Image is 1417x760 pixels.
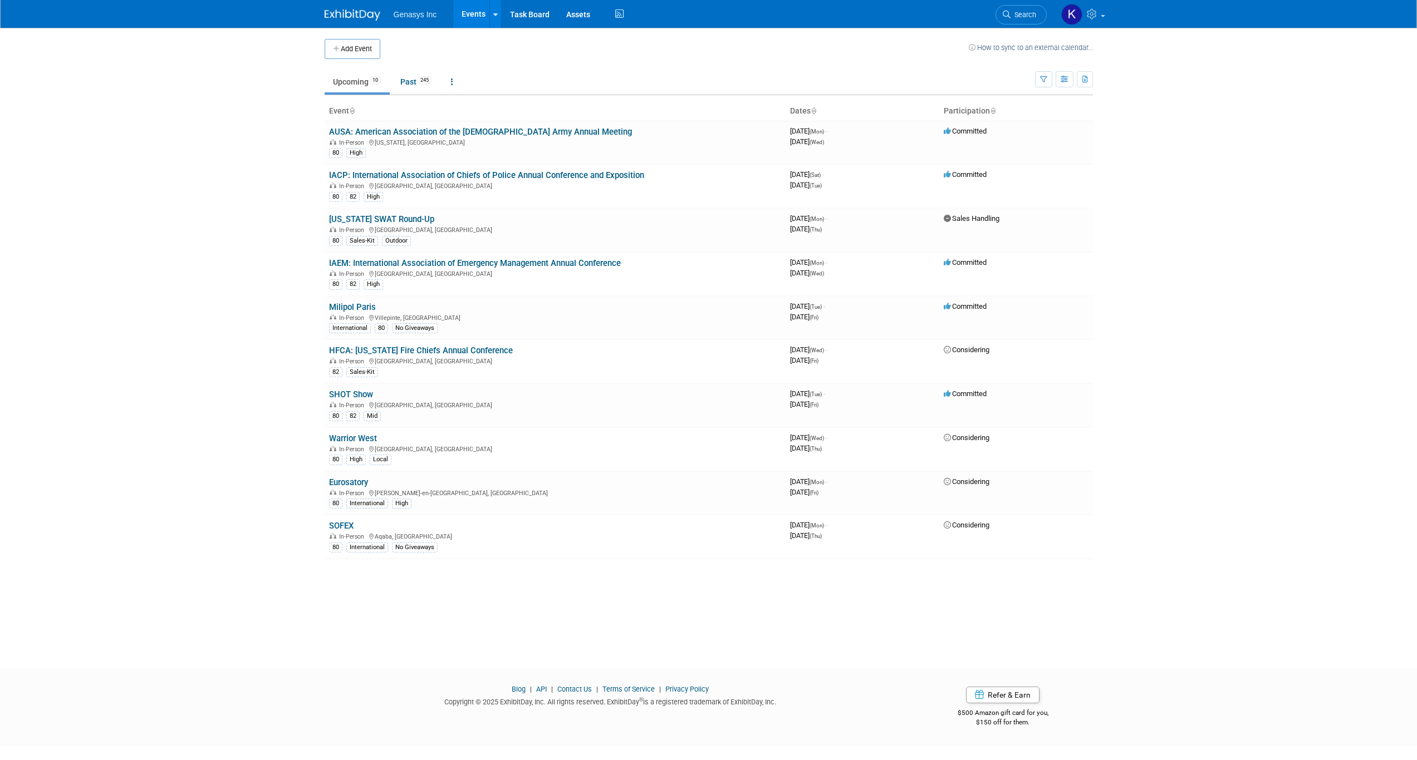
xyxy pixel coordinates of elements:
[346,367,378,377] div: Sales-Kit
[826,258,827,267] span: -
[329,433,377,443] a: Warrior West
[329,127,632,137] a: AUSA: American Association of the [DEMOGRAPHIC_DATA] Army Annual Meeting
[364,192,383,202] div: High
[944,258,987,267] span: Committed
[944,302,987,310] span: Committed
[826,521,827,529] span: -
[913,718,1093,727] div: $150 off for them.
[392,323,438,333] div: No Giveaways
[810,446,822,452] span: (Thu)
[790,488,818,496] span: [DATE]
[790,531,822,540] span: [DATE]
[944,389,987,398] span: Committed
[330,446,336,451] img: In-Person Event
[790,444,822,452] span: [DATE]
[329,346,513,356] a: HFCA: [US_STATE] Fire Chiefs Annual Conference
[329,192,342,202] div: 80
[330,182,336,188] img: In-Person Event
[330,314,336,320] img: In-Person Event
[382,236,411,246] div: Outdoor
[602,685,655,693] a: Terms of Service
[329,302,376,312] a: Milipol Paris
[823,302,825,310] span: -
[790,477,827,486] span: [DATE]
[944,521,989,529] span: Considering
[810,435,824,441] span: (Wed)
[417,76,432,85] span: 245
[339,314,367,322] span: In-Person
[810,522,824,529] span: (Mon)
[346,499,388,509] div: International
[826,346,827,354] span: -
[392,542,438,552] div: No Giveaways
[969,43,1093,52] a: How to sync to an external calendar...
[339,270,367,278] span: In-Person
[790,346,827,354] span: [DATE]
[339,139,367,146] span: In-Person
[339,446,367,453] span: In-Person
[939,102,1093,121] th: Participation
[536,685,547,693] a: API
[1011,11,1036,19] span: Search
[810,402,818,408] span: (Fri)
[370,455,391,465] div: Local
[944,346,989,354] span: Considering
[639,697,643,703] sup: ®
[394,10,437,19] span: Genasys Inc
[325,71,390,92] a: Upcoming10
[392,499,411,509] div: High
[339,402,367,409] span: In-Person
[339,358,367,365] span: In-Person
[527,685,535,693] span: |
[996,5,1047,24] a: Search
[810,270,824,277] span: (Wed)
[339,182,367,190] span: In-Person
[512,685,526,693] a: Blog
[790,521,827,529] span: [DATE]
[329,444,781,453] div: [GEOGRAPHIC_DATA], [GEOGRAPHIC_DATA]
[966,687,1040,703] a: Refer & Earn
[826,433,827,442] span: -
[790,433,827,442] span: [DATE]
[810,314,818,320] span: (Fri)
[810,139,824,145] span: (Wed)
[349,106,355,115] a: Sort by Event Name
[346,542,388,552] div: International
[810,182,822,189] span: (Tue)
[790,127,827,135] span: [DATE]
[330,270,336,276] img: In-Person Event
[330,402,336,407] img: In-Person Event
[810,172,821,178] span: (Sat)
[329,258,621,268] a: IAEM: International Association of Emergency Management Annual Conference
[990,106,996,115] a: Sort by Participation Type
[665,685,709,693] a: Privacy Policy
[810,226,822,233] span: (Thu)
[330,358,336,363] img: In-Person Event
[325,694,897,707] div: Copyright © 2025 ExhibitDay, Inc. All rights reserved. ExhibitDay is a registered trademark of Ex...
[790,356,818,364] span: [DATE]
[790,269,824,277] span: [DATE]
[822,170,824,179] span: -
[810,216,824,222] span: (Mon)
[339,490,367,497] span: In-Person
[810,358,818,364] span: (Fri)
[329,279,342,289] div: 80
[325,102,786,121] th: Event
[325,9,380,21] img: ExhibitDay
[346,279,360,289] div: 82
[790,225,822,233] span: [DATE]
[1061,4,1082,25] img: Kate Lawson
[364,279,383,289] div: High
[330,490,336,495] img: In-Person Event
[392,71,440,92] a: Past245
[944,214,999,223] span: Sales Handling
[790,302,825,310] span: [DATE]
[329,356,781,365] div: [GEOGRAPHIC_DATA], [GEOGRAPHIC_DATA]
[346,192,360,202] div: 82
[944,477,989,486] span: Considering
[329,411,342,421] div: 80
[790,389,825,398] span: [DATE]
[810,129,824,135] span: (Mon)
[346,455,366,465] div: High
[369,76,381,85] span: 10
